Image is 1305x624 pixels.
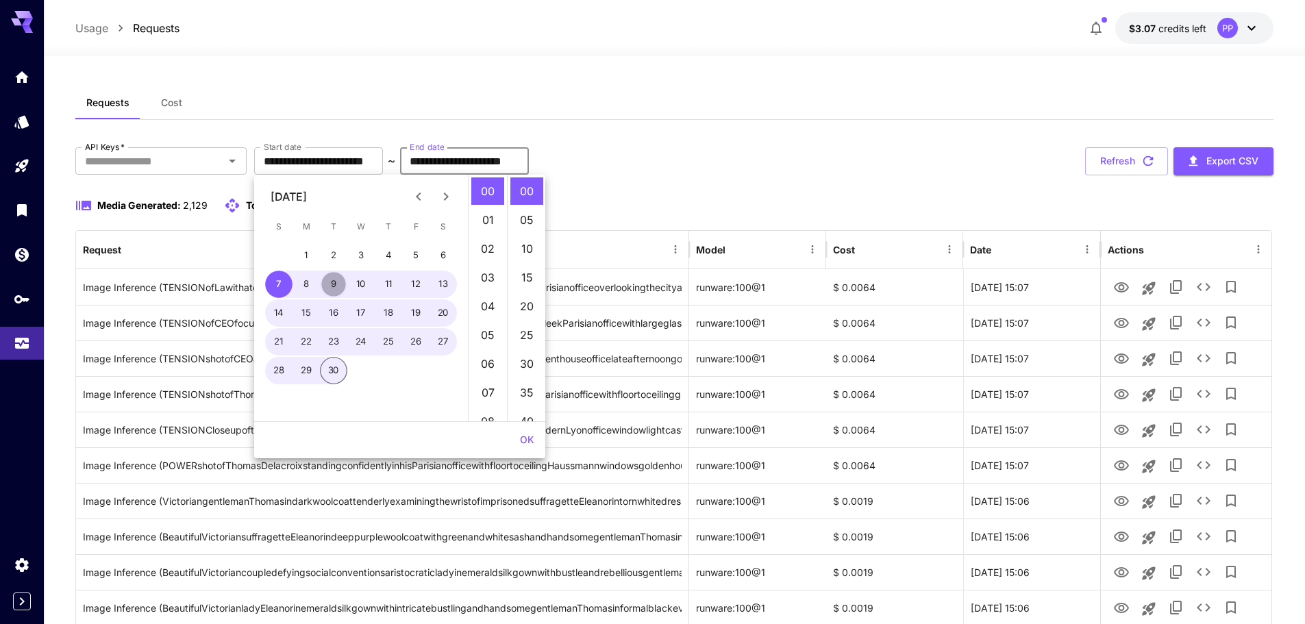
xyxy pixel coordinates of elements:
li: 3 hours [471,264,504,291]
li: 8 hours [471,408,504,435]
div: 23 Sep, 2025 15:07 [963,340,1100,376]
button: 30 [320,357,347,384]
button: 9 [320,271,347,298]
button: $3.07377PP [1115,12,1273,44]
li: 20 minutes [510,292,543,320]
button: 29 [293,357,320,384]
div: Actions [1108,244,1144,255]
div: Usage [14,330,30,347]
button: See details [1190,558,1217,586]
li: 30 minutes [510,350,543,377]
li: 10 minutes [510,235,543,262]
p: Requests [133,20,179,36]
button: Copy TaskUUID [1163,451,1190,479]
button: 15 [293,299,320,327]
button: 25 [375,328,402,355]
button: Launch in playground [1135,382,1163,409]
button: 21 [265,328,293,355]
span: Requests [86,97,129,109]
button: View [1108,379,1135,408]
button: View [1108,344,1135,372]
button: Launch in playground [1135,417,1163,445]
button: Sort [856,240,875,259]
button: Copy TaskUUID [1163,380,1190,408]
div: Request [83,244,121,255]
button: See details [1190,451,1217,479]
button: Add to library [1217,558,1245,586]
button: Copy TaskUUID [1163,309,1190,336]
div: API Keys [14,286,30,303]
button: See details [1190,380,1217,408]
button: Launch in playground [1135,560,1163,587]
button: See details [1190,345,1217,372]
button: See details [1190,487,1217,514]
button: Refresh [1085,147,1168,175]
div: [DATE] [271,188,307,205]
div: Click to copy prompt [83,484,682,519]
div: Click to copy prompt [83,448,682,483]
button: 28 [265,357,293,384]
button: Add to library [1217,416,1245,443]
span: Tuesday [321,213,346,240]
div: Settings [14,556,30,573]
button: Export CSV [1173,147,1273,175]
div: 23 Sep, 2025 15:07 [963,412,1100,447]
span: Friday [403,213,428,240]
button: Add to library [1217,487,1245,514]
button: Add to library [1217,523,1245,550]
button: Menu [666,240,685,259]
div: runware:100@1 [689,554,826,590]
div: $ 0.0064 [826,412,963,447]
div: 23 Sep, 2025 15:07 [963,269,1100,305]
div: $3.07377 [1129,21,1206,36]
button: Launch in playground [1135,346,1163,373]
span: Thursday [376,213,401,240]
div: runware:100@1 [689,340,826,376]
button: See details [1190,309,1217,336]
button: Copy TaskUUID [1163,273,1190,301]
button: 18 [375,299,402,327]
div: $ 0.0064 [826,447,963,483]
button: 16 [320,299,347,327]
button: Add to library [1217,380,1245,408]
div: Library [14,201,30,219]
button: View [1108,486,1135,514]
div: Model [696,244,725,255]
div: 23 Sep, 2025 15:07 [963,447,1100,483]
button: See details [1190,416,1217,443]
li: 0 minutes [510,177,543,205]
span: Wednesday [349,213,373,240]
button: Launch in playground [1135,595,1163,623]
button: Add to library [1217,309,1245,336]
div: $ 0.0064 [826,376,963,412]
li: 25 minutes [510,321,543,349]
button: 11 [375,271,402,298]
button: Copy TaskUUID [1163,487,1190,514]
button: Add to library [1217,345,1245,372]
li: 2 hours [471,235,504,262]
button: Menu [1078,240,1097,259]
p: Usage [75,20,108,36]
button: Expand sidebar [13,592,31,610]
span: Total API requests: [246,199,334,211]
button: 20 [430,299,457,327]
div: $ 0.0019 [826,519,963,554]
span: Saturday [431,213,456,240]
button: OK [514,427,540,453]
button: 4 [375,242,402,269]
div: 23 Sep, 2025 15:07 [963,376,1100,412]
div: $ 0.0019 [826,554,963,590]
button: View [1108,451,1135,479]
button: 22 [293,328,320,355]
span: Media Generated: [97,199,181,211]
button: See details [1190,594,1217,621]
button: Open [223,151,242,171]
div: 23 Sep, 2025 15:07 [963,305,1100,340]
button: Add to library [1217,594,1245,621]
li: 15 minutes [510,264,543,291]
li: 4 hours [471,292,504,320]
li: 0 hours [471,177,504,205]
button: See details [1190,523,1217,550]
button: Menu [940,240,959,259]
div: $ 0.0064 [826,305,963,340]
